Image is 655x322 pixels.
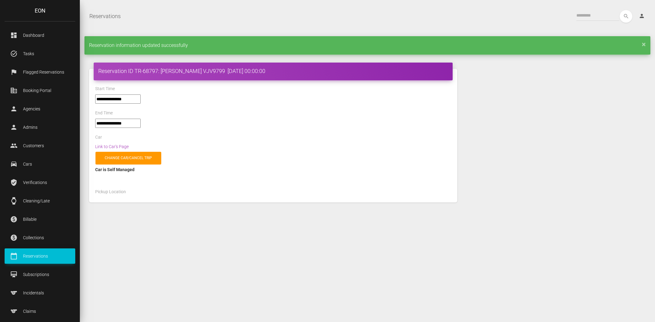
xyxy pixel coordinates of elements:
p: Reservations [9,251,71,261]
p: Booking Portal [9,86,71,95]
a: × [642,42,646,46]
p: Cars [9,159,71,169]
a: corporate_fare Booking Portal [5,83,75,98]
p: Agencies [9,104,71,113]
i: person [639,13,645,19]
p: Tasks [9,49,71,58]
a: card_membership Subscriptions [5,267,75,282]
a: dashboard Dashboard [5,28,75,43]
p: Incidentals [9,288,71,297]
p: Dashboard [9,31,71,40]
a: paid Billable [5,212,75,227]
p: Collections [9,233,71,242]
p: Verifications [9,178,71,187]
label: Pickup Location [95,189,126,195]
a: sports Incidentals [5,285,75,301]
a: sports Claims [5,304,75,319]
p: Customers [9,141,71,150]
p: Cleaning/Late [9,196,71,205]
a: person Agencies [5,101,75,117]
a: verified_user Verifications [5,175,75,190]
a: drive_eta Cars [5,156,75,172]
a: Link to Car's Page [95,144,129,149]
a: Change car/cancel trip [96,152,161,164]
a: people Customers [5,138,75,153]
a: person Admins [5,120,75,135]
a: paid Collections [5,230,75,245]
a: flag Flagged Reservations [5,64,75,80]
a: watch Cleaning/Late [5,193,75,209]
a: person [634,10,650,22]
p: Admins [9,123,71,132]
p: Flagged Reservations [9,67,71,77]
div: Reservation information updated successfully [84,36,650,55]
button: search [620,10,632,23]
label: Start Time [95,86,115,92]
div: Car is Self Managed [95,166,451,173]
p: Subscriptions [9,270,71,279]
p: Billable [9,215,71,224]
p: Claims [9,307,71,316]
a: calendar_today Reservations [5,248,75,264]
a: Reservations [89,9,121,24]
label: End Time [95,110,113,116]
a: task_alt Tasks [5,46,75,61]
h4: Reservation ID TR-68797: [PERSON_NAME] VJV9799 [DATE] 00:00:00 [98,67,448,75]
label: Car [95,134,102,140]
